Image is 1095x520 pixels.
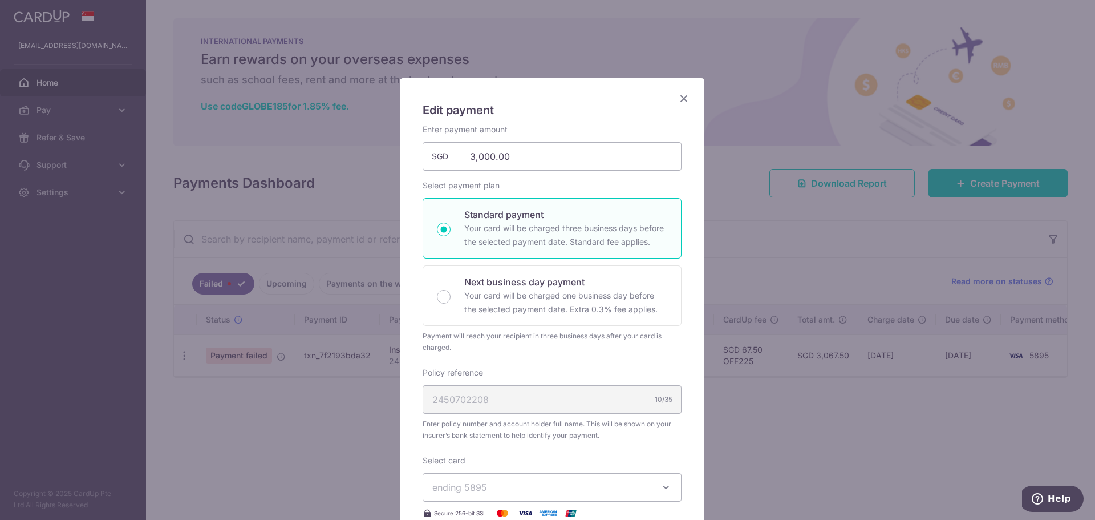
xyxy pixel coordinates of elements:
[491,506,514,520] img: Mastercard
[464,208,667,221] p: Standard payment
[432,482,487,493] span: ending 5895
[464,289,667,316] p: Your card will be charged one business day before the selected payment date. Extra 0.3% fee applies.
[423,101,682,119] h5: Edit payment
[423,142,682,171] input: 0.00
[559,506,582,520] img: UnionPay
[655,394,672,405] div: 10/35
[423,124,508,135] label: Enter payment amount
[432,151,461,162] span: SGD
[1022,486,1084,514] iframe: Opens a widget where you can find more information
[514,506,537,520] img: Visa
[423,418,682,441] span: Enter policy number and account holder full name. This will be shown on your insurer’s bank state...
[423,180,500,191] label: Select payment plan
[464,221,667,249] p: Your card will be charged three business days before the selected payment date. Standard fee appl...
[677,92,691,106] button: Close
[423,367,483,378] label: Policy reference
[423,455,465,466] label: Select card
[464,275,667,289] p: Next business day payment
[423,473,682,502] button: ending 5895
[423,330,682,353] div: Payment will reach your recipient in three business days after your card is charged.
[434,509,486,518] span: Secure 256-bit SSL
[537,506,559,520] img: American Express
